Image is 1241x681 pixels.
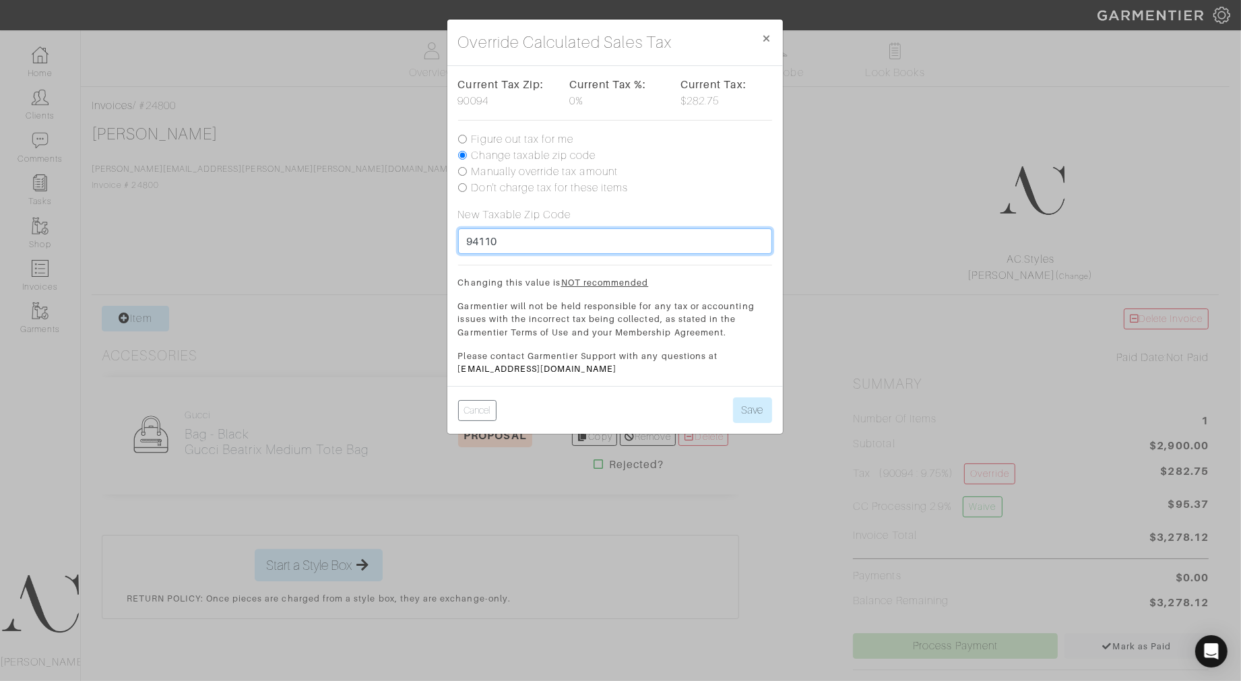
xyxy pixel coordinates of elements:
[458,135,467,143] input: Figure out tax for me
[458,300,772,339] p: Garmentier will not be held responsible for any tax or accounting issues with the incorrect tax b...
[458,276,772,289] p: Changing this value is
[458,183,467,192] input: Don't charge tax for these items
[1195,635,1228,668] div: Open Intercom Messenger
[458,364,616,374] a: [EMAIL_ADDRESS][DOMAIN_NAME]
[472,180,629,196] label: Don't charge tax for these items
[458,151,467,160] input: Change taxable zip code
[458,207,571,223] label: New Taxable Zip Code
[458,167,467,176] input: Manually override tax amount
[458,400,497,421] button: Cancel
[472,131,574,148] label: Figure out tax for me
[569,78,647,91] strong: Current Tax %:
[733,397,772,423] button: Save
[472,164,618,180] label: Manually override tax amount
[458,77,549,109] div: 90094
[458,30,672,55] h4: Override Calculated Sales Tax
[458,78,544,91] strong: Current Tax Zip:
[762,29,772,47] span: ×
[680,77,771,109] div: $282.75
[472,148,596,164] label: Change taxable zip code
[458,228,772,254] input: Enter a valid zip code (e.g. 60654)
[458,350,772,375] p: Please contact Garmentier Support with any questions at
[680,78,746,91] strong: Current Tax:
[561,278,649,288] u: NOT recommended
[569,77,660,109] div: 0%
